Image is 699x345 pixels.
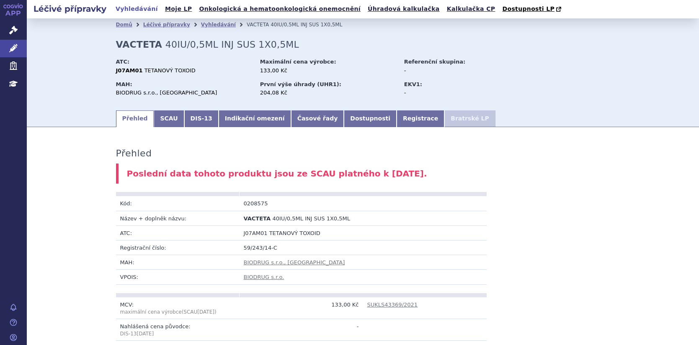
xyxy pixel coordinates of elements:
[154,110,184,127] a: SCAU
[184,110,219,127] a: DIS-13
[116,22,132,28] a: Domů
[143,22,190,28] a: Léčivé přípravky
[502,5,555,12] span: Dostupnosti LP
[165,39,299,50] span: 40IU/0,5ML INJ SUS 1X0,5ML
[500,3,565,15] a: Dostupnosti LP
[260,89,396,97] div: 204,08 Kč
[116,255,240,270] td: MAH:
[162,3,194,15] a: Moje LP
[271,22,342,28] span: 40IU/0,5ML INJ SUS 1X0,5ML
[367,302,418,308] a: SUKLS43369/2021
[269,230,320,236] span: TETANOVÝ TOXOID
[240,319,363,340] td: -
[116,67,143,74] strong: J07AM01
[120,309,217,315] span: (SCAU )
[404,59,465,65] strong: Referenční skupina:
[120,330,235,337] p: DIS-13
[116,59,130,65] strong: ATC:
[240,297,363,319] td: 133,00 Kč
[404,89,498,97] div: -
[116,211,240,225] td: Název + doplněk názvu:
[196,3,363,15] a: Onkologická a hematoonkologická onemocnění
[291,110,344,127] a: Časové řady
[219,110,291,127] a: Indikační omezení
[116,164,610,184] div: Poslední data tohoto produktu jsou ze SCAU platného k [DATE].
[120,309,182,315] span: maximální cena výrobce
[240,240,487,255] td: 59/243/14-C
[116,196,240,211] td: Kód:
[444,3,498,15] a: Kalkulačka CP
[144,67,196,74] span: TETANOVÝ TOXOID
[260,67,396,74] div: 133,00 Kč
[116,110,154,127] a: Přehled
[404,67,498,74] div: -
[344,110,397,127] a: Dostupnosti
[272,215,350,222] span: 40IU/0,5ML INJ SUS 1X0,5ML
[116,39,162,50] strong: VACTETA
[113,3,160,15] a: Vyhledávání
[260,81,341,87] strong: První výše úhrady (UHR1):
[365,3,442,15] a: Úhradová kalkulačka
[27,3,113,15] h2: Léčivé přípravky
[116,240,240,255] td: Registrační číslo:
[260,59,336,65] strong: Maximální cena výrobce:
[197,309,214,315] span: [DATE]
[116,225,240,240] td: ATC:
[247,22,269,28] span: VACTETA
[116,297,240,319] td: MCV:
[240,196,363,211] td: 0208575
[244,274,284,280] a: BIODRUG s.r.o.
[404,81,422,87] strong: EKV1:
[116,319,240,340] td: Nahlášená cena původce:
[116,81,132,87] strong: MAH:
[116,89,252,97] div: BIODRUG s.r.o., [GEOGRAPHIC_DATA]
[116,148,152,159] h3: Přehled
[397,110,444,127] a: Registrace
[116,270,240,284] td: VPOIS:
[244,215,271,222] span: VACTETA
[244,259,345,266] a: BIODRUG s.r.o., [GEOGRAPHIC_DATA]
[201,22,236,28] a: Vyhledávání
[137,331,154,337] span: [DATE]
[244,230,268,236] span: J07AM01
